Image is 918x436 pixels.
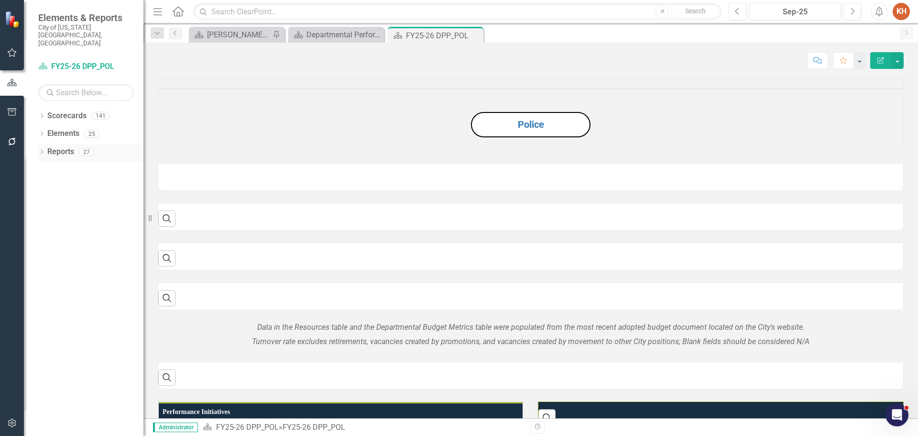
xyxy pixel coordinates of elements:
[471,112,590,137] button: Police
[47,146,74,157] a: Reports
[38,23,134,47] small: City of [US_STATE][GEOGRAPHIC_DATA], [GEOGRAPHIC_DATA]
[291,29,382,41] a: Departmental Performance Plans - 3 Columns
[749,3,841,20] button: Sep-25
[257,323,805,332] em: Data in the Resources table and the Departmental Budget Metrics table were populated from the mos...
[153,423,198,432] span: Administrator
[194,3,721,20] input: Search ClearPoint...
[893,3,910,20] button: KH
[252,337,809,346] em: Turnover rate excludes retirements, vacancies created by promotions, and vacancies created by mov...
[91,112,110,120] div: 141
[4,10,22,28] img: ClearPoint Strategy
[38,12,134,23] span: Elements & Reports
[84,130,99,138] div: 25
[38,61,134,72] a: FY25-26 DPP_POL
[47,128,79,139] a: Elements
[885,403,908,426] iframe: Intercom live chat
[685,7,706,15] span: Search
[38,84,134,101] input: Search Below...
[406,30,481,42] div: FY25-26 DPP_POL
[753,6,838,18] div: Sep-25
[518,119,544,130] a: Police
[203,422,524,433] div: »
[216,423,279,432] a: FY25-26 DPP_POL
[306,29,382,41] div: Departmental Performance Plans - 3 Columns
[47,111,87,122] a: Scorecards
[79,148,94,156] div: 27
[671,5,719,18] button: Search
[207,29,270,41] div: [PERSON_NAME]'s Home
[283,423,345,432] div: FY25-26 DPP_POL
[191,29,270,41] a: [PERSON_NAME]'s Home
